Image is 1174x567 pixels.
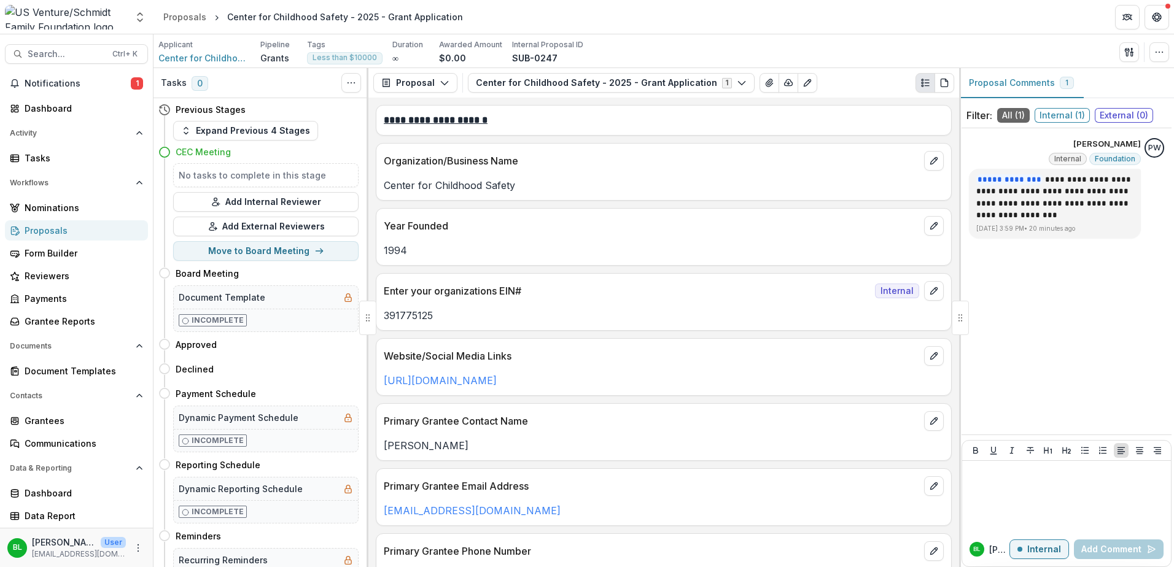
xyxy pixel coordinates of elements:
[1009,539,1069,559] button: Internal
[176,363,214,376] h4: Declined
[924,281,944,301] button: edit
[313,53,377,62] span: Less than $10000
[1065,79,1068,87] span: 1
[384,374,497,387] a: [URL][DOMAIN_NAME]
[179,291,265,304] h5: Document Template
[439,52,466,64] p: $0.00
[131,5,149,29] button: Open entity switcher
[158,39,193,50] p: Applicant
[384,308,944,323] p: 391775125
[5,336,148,356] button: Open Documents
[173,121,318,141] button: Expand Previous 4 Stages
[384,349,919,363] p: Website/Social Media Links
[1054,155,1081,163] span: Internal
[192,315,244,326] p: Incomplete
[5,433,148,453] a: Communications
[158,52,251,64] span: Center for Childhood Safety
[25,487,138,499] div: Dashboard
[5,411,148,431] a: Grantees
[1148,144,1161,152] div: Parker Wolf
[25,247,138,260] div: Form Builder
[5,98,148,118] a: Dashboard
[192,506,244,517] p: Incomplete
[5,173,148,193] button: Open Workflows
[179,553,268,566] h5: Recurring Reminders
[163,10,206,23] div: Proposals
[1115,5,1140,29] button: Partners
[5,266,148,286] a: Reviewers
[997,108,1030,123] span: All ( 1 )
[179,169,353,182] h5: No tasks to complete in this stage
[384,414,919,428] p: Primary Grantee Contact Name
[924,411,944,431] button: edit
[1114,443,1129,458] button: Align Left
[384,178,944,193] p: Center for Childhood Safety
[1095,108,1153,123] span: External ( 0 )
[25,201,138,214] div: Nominations
[392,52,398,64] p: ∞
[966,108,992,123] p: Filter:
[192,76,208,91] span: 0
[976,224,1133,233] p: [DATE] 3:59 PM • 20 minutes ago
[1005,443,1019,458] button: Italicize
[915,73,935,93] button: Plaintext view
[924,151,944,171] button: edit
[512,39,583,50] p: Internal Proposal ID
[986,443,1001,458] button: Underline
[989,543,1009,556] p: [PERSON_NAME]
[10,342,131,350] span: Documents
[173,217,359,236] button: Add External Reviewers
[1023,443,1038,458] button: Strike
[5,74,148,93] button: Notifications1
[179,482,303,495] h5: Dynamic Reporting Schedule
[176,530,221,542] h4: Reminders
[131,541,146,555] button: More
[5,506,148,526] a: Data Report
[373,73,457,93] button: Proposal
[173,192,359,212] button: Add Internal Reviewer
[227,10,463,23] div: Center for Childhood Safety - 2025 - Grant Application
[25,79,131,89] span: Notifications
[924,541,944,561] button: edit
[25,102,138,115] div: Dashboard
[384,504,561,517] a: [EMAIL_ADDRESS][DOMAIN_NAME]
[1035,108,1090,123] span: Internal ( 1 )
[25,152,138,164] div: Tasks
[1078,443,1092,458] button: Bullet List
[13,544,22,552] div: Brenda Litwin
[179,411,298,424] h5: Dynamic Payment Schedule
[924,476,944,496] button: edit
[924,216,944,236] button: edit
[5,148,148,168] a: Tasks
[28,49,105,60] span: Search...
[968,443,983,458] button: Bold
[1132,443,1147,458] button: Align Center
[25,269,138,282] div: Reviewers
[1074,539,1164,559] button: Add Comment
[25,437,138,450] div: Communications
[173,241,359,261] button: Move to Board Meeting
[5,458,148,478] button: Open Data & Reporting
[384,283,870,298] p: Enter your organizations EIN#
[10,464,131,472] span: Data & Reporting
[307,39,325,50] p: Tags
[176,145,231,158] h4: CEC Meeting
[32,536,96,549] p: [PERSON_NAME]
[384,243,944,258] p: 1994
[10,391,131,400] span: Contacts
[158,8,211,26] a: Proposals
[10,129,131,137] span: Activity
[176,338,217,351] h4: Approved
[439,39,502,50] p: Awarded Amount
[512,52,558,64] p: SUB-0247
[798,73,817,93] button: Edit as form
[260,52,289,64] p: Grants
[5,198,148,218] a: Nominations
[25,315,138,328] div: Grantee Reports
[101,537,126,548] p: User
[25,364,138,377] div: Document Templates
[5,44,148,64] button: Search...
[384,544,919,558] p: Primary Grantee Phone Number
[161,78,187,88] h3: Tasks
[1059,443,1074,458] button: Heading 2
